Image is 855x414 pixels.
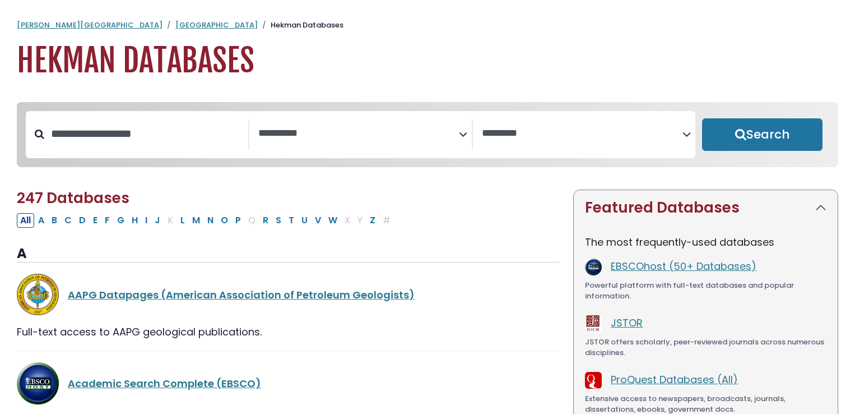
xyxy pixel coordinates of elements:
div: Alpha-list to filter by first letter of database name [17,213,395,227]
textarea: Search [258,128,459,140]
a: EBSCOhost (50+ Databases) [611,259,756,273]
button: Filter Results W [325,213,341,228]
button: Filter Results V [312,213,324,228]
button: Filter Results H [128,213,141,228]
button: Filter Results I [142,213,151,228]
button: Filter Results N [204,213,217,228]
button: Filter Results J [151,213,164,228]
button: Filter Results S [272,213,285,228]
button: Filter Results A [35,213,48,228]
h1: Hekman Databases [17,42,838,80]
button: Filter Results L [177,213,188,228]
button: Filter Results E [90,213,101,228]
button: Filter Results B [48,213,61,228]
a: [PERSON_NAME][GEOGRAPHIC_DATA] [17,20,162,30]
div: Full-text access to AAPG geological publications. [17,324,560,339]
button: Submit for Search Results [702,118,823,151]
a: JSTOR [611,316,643,330]
a: Academic Search Complete (EBSCO) [68,376,261,390]
div: JSTOR offers scholarly, peer-reviewed journals across numerous disciplines. [585,337,826,358]
button: All [17,213,34,228]
button: Filter Results O [217,213,231,228]
button: Featured Databases [574,190,838,226]
input: Search database by title or keyword [44,125,248,143]
span: 247 Databases [17,188,129,208]
li: Hekman Databases [258,20,343,31]
p: The most frequently-used databases [585,234,826,250]
div: Powerful platform with full-text databases and popular information. [585,280,826,302]
button: Filter Results D [76,213,89,228]
nav: Search filters [17,102,838,167]
button: Filter Results G [114,213,128,228]
button: Filter Results U [298,213,311,228]
h3: A [17,246,560,263]
button: Filter Results F [101,213,113,228]
button: Filter Results R [259,213,272,228]
button: Filter Results T [285,213,298,228]
button: Filter Results P [232,213,244,228]
button: Filter Results C [61,213,75,228]
a: ProQuest Databases (All) [611,372,738,387]
nav: breadcrumb [17,20,838,31]
button: Filter Results M [189,213,203,228]
textarea: Search [482,128,682,140]
a: [GEOGRAPHIC_DATA] [175,20,258,30]
a: AAPG Datapages (American Association of Petroleum Geologists) [68,288,415,302]
button: Filter Results Z [366,213,379,228]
